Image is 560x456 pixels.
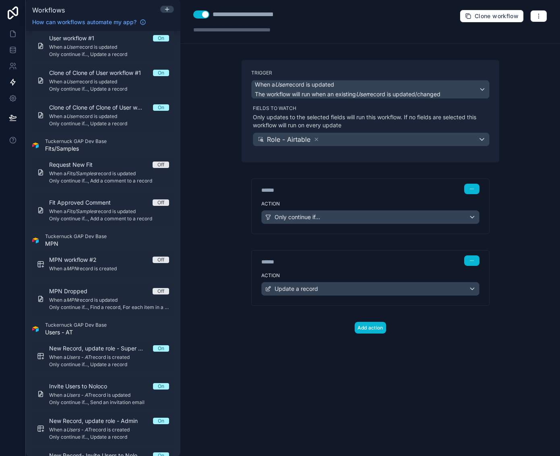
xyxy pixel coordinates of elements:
span: How can workflows automate my app? [32,18,136,26]
em: User [356,91,368,97]
span: Update a record [275,285,318,293]
button: Only continue if... [261,210,479,224]
span: The workflow will run when an existing record is updated/changed [255,91,440,97]
button: Role - Airtable [253,133,490,146]
button: When aUserrecord is updatedThe workflow will run when an existingUserrecord is updated/changed [251,80,490,99]
span: Workflows [32,6,65,14]
label: Action [261,201,479,207]
button: Add action [355,322,386,334]
a: How can workflows automate my app? [29,18,149,26]
span: Clone workflow [475,12,519,20]
p: Only updates to the selected fields will run this workflow. If no fields are selected this workfl... [253,113,490,129]
label: Trigger [251,70,490,76]
span: When a record is updated [255,81,334,89]
span: Only continue if... [275,213,320,221]
label: Fields to watch [253,105,490,112]
label: Action [261,272,479,279]
span: Role - Airtable [267,135,310,144]
em: User [275,81,287,88]
button: Update a record [261,282,479,296]
button: Clone workflow [460,10,524,23]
